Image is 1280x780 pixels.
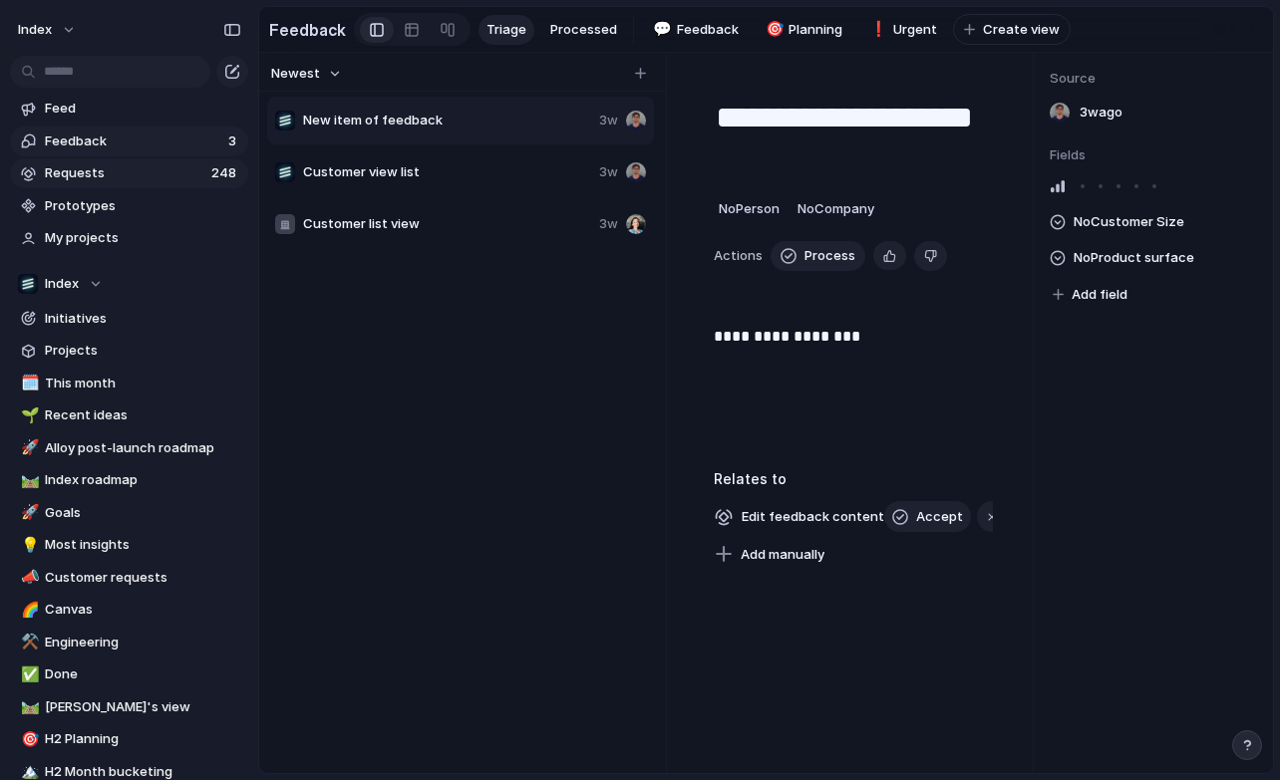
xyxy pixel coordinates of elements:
button: 📣 [18,568,38,588]
div: 🎯 [21,728,35,751]
div: 🚀 [21,501,35,524]
div: ❗Urgent [858,15,945,45]
span: Alloy post-launch roadmap [45,438,241,458]
span: Create view [983,20,1060,40]
span: Add manually [741,545,824,565]
span: Initiatives [45,309,241,329]
a: Initiatives [10,304,248,334]
span: H2 Planning [45,729,241,749]
span: Index [18,20,52,40]
span: Fields [1050,145,1257,165]
span: Projects [45,341,241,361]
span: Source [1050,69,1257,89]
a: 🛤️[PERSON_NAME]'s view [10,692,248,722]
a: 🚀Alloy post-launch roadmap [10,433,248,463]
span: Goals [45,503,241,523]
button: Delete [914,241,947,271]
button: Accept [884,501,971,533]
span: 3w [599,162,618,182]
span: Customer view list [303,162,591,182]
button: NoPerson [714,193,785,225]
span: [PERSON_NAME]'s view [45,697,241,717]
a: ⚒️Engineering [10,628,248,657]
span: No Product surface [1074,246,1194,270]
span: Engineering [45,633,241,652]
button: Add manually [707,541,832,569]
span: Index [45,274,79,294]
a: 🎯Planning [755,15,851,45]
button: 💡 [18,535,38,555]
button: Process [771,241,865,271]
div: 🛤️Index roadmap [10,465,248,495]
a: 🌱Recent ideas [10,400,248,430]
button: 🌱 [18,405,38,425]
span: No Company [798,200,874,216]
span: 3w [599,214,618,234]
span: Customer requests [45,568,241,588]
button: Newest [268,61,345,87]
button: Index [9,14,87,46]
span: Feed [45,99,241,119]
button: ⚒️ [18,633,38,652]
div: 📣 [21,566,35,589]
span: 3w [599,111,618,130]
div: 🎯H2 Planning [10,724,248,754]
a: ✅Done [10,659,248,689]
a: 🌈Canvas [10,595,248,625]
button: 🛤️ [18,470,38,490]
span: Most insights [45,535,241,555]
span: Prototypes [45,196,241,216]
span: Index roadmap [45,470,241,490]
a: Feedback3 [10,127,248,156]
h2: Feedback [269,18,346,42]
button: Index [10,269,248,299]
span: Process [804,246,855,266]
span: 3 [228,131,240,151]
a: 🚀Goals [10,498,248,528]
span: Recent ideas [45,405,241,425]
div: 🛤️ [21,469,35,492]
span: This month [45,374,241,393]
div: 🗓️ [21,372,35,394]
a: Processed [542,15,625,45]
div: 💡Most insights [10,530,248,560]
h3: Relates to [714,468,993,489]
span: Done [45,664,241,684]
div: 💡 [21,534,35,557]
div: 🌱 [21,404,35,427]
button: Create view [953,14,1071,46]
span: 248 [211,163,240,183]
a: Prototypes [10,191,248,221]
div: 📣Customer requests [10,563,248,593]
span: Feedback [45,131,222,151]
a: My projects [10,223,248,253]
div: ❗ [869,18,883,41]
a: 💬Feedback [642,15,747,45]
button: Add field [1050,282,1130,308]
div: 💬 [653,18,667,41]
span: No Person [719,200,780,216]
span: 3w ago [1080,103,1122,123]
a: Feed [10,94,248,124]
button: 🌈 [18,600,38,620]
button: 🚀 [18,438,38,458]
a: Projects [10,336,248,366]
button: 🎯 [18,729,38,749]
span: Planning [789,20,842,40]
button: 🚀 [18,503,38,523]
a: Requests248 [10,158,248,188]
span: Urgent [893,20,937,40]
button: ❗ [866,20,886,40]
span: Actions [714,246,763,266]
button: 🛤️ [18,697,38,717]
button: NoCompany [793,193,879,225]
